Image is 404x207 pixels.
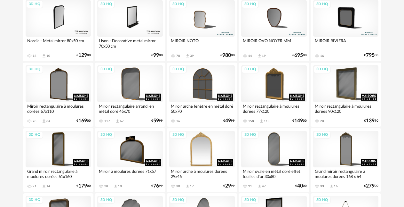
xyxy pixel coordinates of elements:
span: Download icon [329,184,334,189]
span: 59 [153,119,159,123]
div: € 00 [76,53,91,57]
span: Download icon [257,53,262,58]
div: 3D HQ [242,131,259,139]
div: 20 [320,119,324,123]
div: 117 [104,119,110,123]
div: 67 [120,119,124,123]
a: 3D HQ Grand miroir rectangulaire à moulures dorées 168 x 64 33 Download icon 16 €27900 [311,128,381,192]
span: Download icon [259,119,264,124]
div: 3D HQ [170,196,187,204]
div: € 00 [76,119,91,123]
div: € 00 [76,184,91,188]
span: 795 [366,53,375,57]
span: 169 [78,119,87,123]
div: € 90 [364,119,378,123]
span: 99 [153,53,159,57]
span: Download icon [42,53,46,58]
div: Nordic - Metal mirror 80x50 cm [26,37,91,50]
div: 28 [104,184,108,188]
div: 91 [248,184,252,188]
span: 179 [78,184,87,188]
span: 29 [225,184,231,188]
div: 39 [190,54,194,58]
div: 3D HQ [313,131,331,139]
div: 158 [248,119,254,123]
div: € 99 [223,119,235,123]
div: 30 [176,184,180,188]
a: 3D HQ Miroir arche fenêtre en métal doré 50x70 16 €4999 [167,63,237,126]
span: Download icon [185,184,190,189]
span: Download icon [115,119,120,124]
div: Grand miroir rectangulaire à moulures dorées 168 x 64 [313,167,379,180]
div: Grand miroir rectangulaire à moulures dorées 61x160 [26,167,91,180]
div: 21 [33,184,36,188]
span: Download icon [113,184,118,189]
div: 3D HQ [313,0,331,8]
span: 149 [294,119,303,123]
div: Miroir arche fenêtre en métal doré 50x70 [169,102,235,115]
span: 49 [225,119,231,123]
div: Miroir ovale en métal doré effet feuilles d'or 30x80 [241,167,307,180]
div: 3D HQ [26,196,43,204]
div: 3D HQ [26,65,43,73]
div: € 00 [295,184,307,188]
div: 70 [176,54,180,58]
a: 3D HQ Grand miroir rectangulaire à moulures dorées 61x160 21 Download icon 14 €17900 [23,128,94,192]
span: Download icon [257,184,262,189]
div: 3D HQ [170,0,187,8]
div: 3D HQ [98,131,115,139]
div: 3D HQ [242,65,259,73]
div: 16 [176,119,180,123]
div: 10 [118,184,122,188]
div: Miroir à moulures dorées 71x57 [97,167,163,180]
div: € 99 [151,184,163,188]
div: 3D HQ [98,0,115,8]
a: 3D HQ Miroir rectangulaire à moulures dorées 77x120 158 Download icon 113 €14900 [239,63,309,126]
div: € 00 [364,53,378,57]
a: 3D HQ Miroir à moulures dorées 71x57 28 Download icon 10 €7699 [95,128,165,192]
div: 3D HQ [26,0,43,8]
div: 3D HQ [170,65,187,73]
div: 18 [33,54,36,58]
div: 3D HQ [170,131,187,139]
a: 3D HQ Miroir rectangulaire à moulures dorées 90x120 20 €13990 [311,63,381,126]
a: 3D HQ Miroir rectangulaire arrondi en métal doré 45x70 117 Download icon 67 €5999 [95,63,165,126]
a: 3D HQ Miroir arche à moulures dorées 29x46 30 Download icon 17 €2999 [167,128,237,192]
div: Lison - Decorative metal mirror 70x50 cm [97,37,163,50]
span: 76 [153,184,159,188]
div: Miroir rectangulaire à moulures dorées 77x120 [241,102,307,115]
div: € 00 [292,119,307,123]
span: 279 [366,184,375,188]
div: 16 [334,184,338,188]
span: 129 [78,53,87,57]
div: 44 [248,54,252,58]
div: Miroir arche à moulures dorées 29x46 [169,167,235,180]
div: 3D HQ [313,65,331,73]
div: 78 [33,119,36,123]
div: 47 [262,184,266,188]
div: € 00 [292,53,307,57]
span: Download icon [185,53,190,58]
span: 980 [222,53,231,57]
div: € 99 [151,119,163,123]
div: 34 [46,119,50,123]
div: 3D HQ [313,196,331,204]
div: MIROIR RIVIERA [313,37,379,50]
div: 113 [264,119,270,123]
div: 16 [320,54,324,58]
div: 33 [320,184,324,188]
span: 40 [297,184,303,188]
span: 695 [294,53,303,57]
div: 10 [46,54,50,58]
div: MIROIR OVO NOYER MM [241,37,307,50]
div: 14 [46,184,50,188]
div: 17 [190,184,194,188]
div: 3D HQ [98,196,115,204]
div: 3D HQ [242,0,259,8]
div: 3D HQ [26,131,43,139]
div: Miroir rectangulaire arrondi en métal doré 45x70 [97,102,163,115]
div: MIROIR NOTO [169,37,235,50]
div: € 00 [220,53,235,57]
div: € 99 [223,184,235,188]
div: Miroir rectangulaire à moulures dorées 90x120 [313,102,379,115]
